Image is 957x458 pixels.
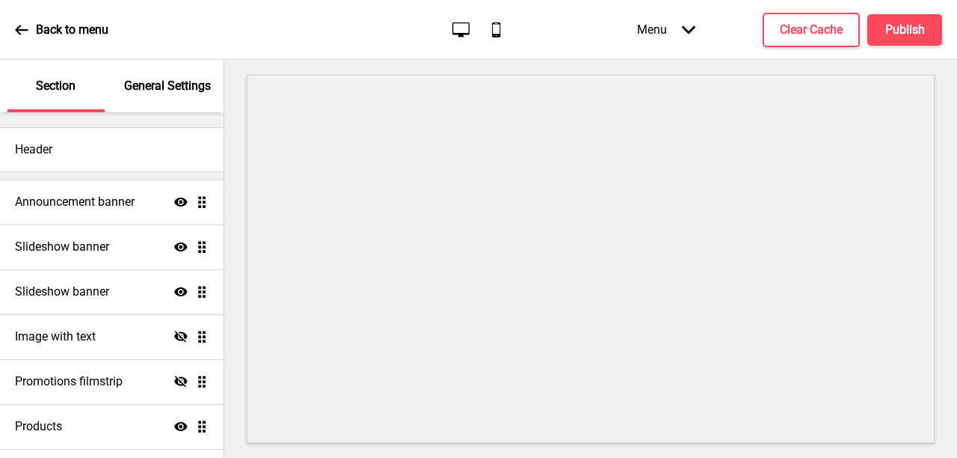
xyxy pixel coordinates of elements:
[36,22,108,38] p: Back to menu
[36,78,76,94] p: Section
[15,141,52,158] h4: Header
[15,418,62,435] h4: Products
[15,194,135,210] h4: Announcement banner
[885,22,925,38] h4: Publish
[622,7,710,52] div: Menu
[15,284,109,300] h4: Slideshow banner
[867,14,942,46] button: Publish
[15,10,108,50] a: Back to menu
[763,13,860,47] button: Clear Cache
[780,22,843,38] h4: Clear Cache
[15,373,123,390] h4: Promotions filmstrip
[124,78,211,94] p: General Settings
[15,239,109,255] h4: Slideshow banner
[15,329,96,345] h4: Image with text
